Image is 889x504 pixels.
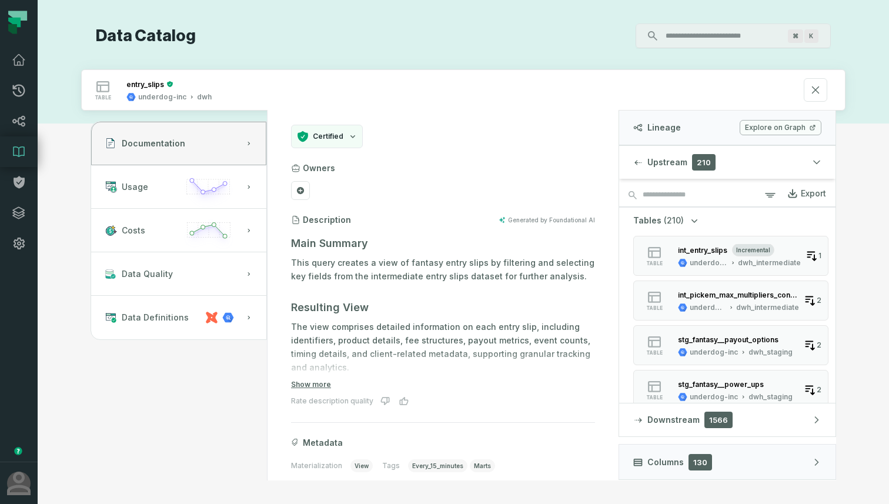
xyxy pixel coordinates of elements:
span: 2 [817,296,821,305]
span: 2 [817,385,821,395]
div: underdog-inc [690,348,738,357]
span: table [646,305,663,311]
button: tableincrementalunderdog-incdwh_intermediate1 [633,236,828,276]
span: 210 [692,154,716,171]
div: dwh_staging [748,392,793,402]
h3: Description [303,214,351,226]
div: stg_fantasy__power_ups [678,380,764,389]
span: Columns [647,456,684,468]
span: Data Definitions [122,312,189,323]
span: Upstream [647,156,687,168]
div: dwh_staging [748,348,793,357]
div: underdog-inc [690,258,728,268]
button: Tables(210) [633,215,700,226]
a: Explore on Graph [740,120,821,135]
span: table [95,95,111,101]
span: view [350,459,373,472]
span: Data Quality [122,268,173,280]
button: Downstream1566 [619,403,835,436]
button: Show more [291,380,331,389]
div: stg_fantasy__payout_options [678,335,778,344]
div: Export [801,188,826,199]
div: dwh_intermediate [736,303,799,312]
span: 130 [689,454,712,470]
h3: Main Summary [291,235,595,252]
span: (210) [664,215,684,226]
div: int_entry_slips [678,246,727,255]
span: Documentation [122,138,185,149]
span: Press ⌘ + K to focus the search bar [804,29,818,43]
div: dwh [197,92,212,102]
span: Tags [382,461,400,470]
p: The view comprises detailed information on each entry slip, including identifiers, product detail... [291,321,595,374]
button: tableunderdog-incdwh_staging2 [633,325,828,365]
span: Downstream [647,414,700,426]
span: 2 [817,341,821,350]
span: Tables [633,215,661,226]
span: Certified [313,132,343,141]
span: marts [470,459,495,472]
h3: Resulting View [291,299,595,316]
span: Costs [122,225,145,236]
span: table [646,395,663,400]
div: underdog-inc [690,303,726,312]
div: int_pickem_max_multipliers_configurations [678,291,799,299]
span: Materialization [291,461,342,470]
span: Usage [122,181,148,193]
button: Change certification [291,125,363,148]
button: tableunderdog-incdwh_intermediate2 [633,281,828,321]
div: Tooltip anchor [13,446,24,456]
button: tableunderdog-incdwh_staging2 [633,370,828,410]
div: Certified [164,81,173,88]
a: Export [777,185,826,205]
span: table [646,261,663,266]
div: Rate description quality [291,396,373,406]
span: every_15_minutes [408,459,467,472]
div: dwh_intermediate [738,258,801,268]
button: Columns130 [619,444,836,479]
h1: Data Catalog [96,26,196,46]
div: underdog-inc [690,392,738,402]
h3: Owners [303,162,335,174]
span: table [646,350,663,356]
span: 1 [818,251,821,261]
span: 1566 [704,412,733,428]
span: Metadata [303,437,343,449]
div: entry_slips [126,80,164,89]
span: incremental [732,243,774,256]
p: This query creates a view of fantasy entry slips by filtering and selecting key fields from the i... [291,256,595,283]
button: tableunderdog-incdwh [82,70,845,110]
span: Lineage [647,122,681,133]
div: underdog-inc [138,92,186,102]
button: Upstream210 [619,146,835,179]
button: Generated by Foundational AI [499,216,595,223]
span: Press ⌘ + K to focus the search bar [788,29,803,43]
